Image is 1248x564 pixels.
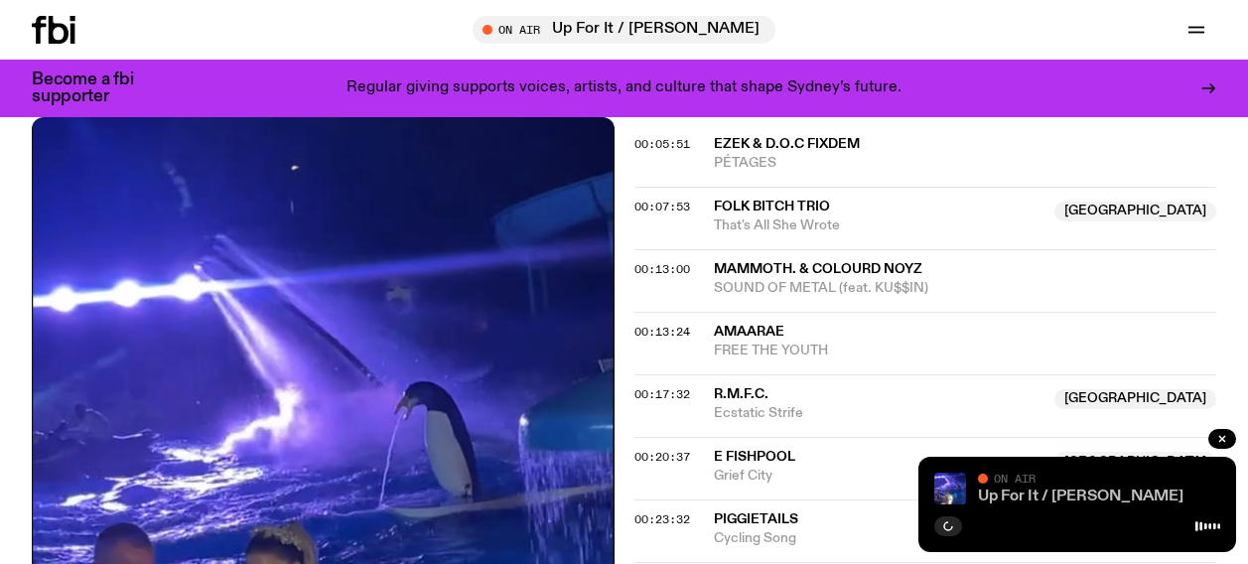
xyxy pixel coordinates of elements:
span: 00:13:00 [634,261,690,277]
span: [GEOGRAPHIC_DATA] [1054,452,1216,472]
span: Ecstatic Strife [714,404,1043,423]
span: e fishpool [714,450,795,464]
span: MAMMOTH. & COLOURD NOYZ [714,262,922,276]
span: 00:17:32 [634,386,690,402]
span: PÉTAGES [714,154,1217,173]
span: R.M.F.C. [714,387,768,401]
span: [GEOGRAPHIC_DATA] [1054,389,1216,409]
span: That's All She Wrote [714,216,1043,235]
h3: Become a fbi supporter [32,71,159,105]
span: Piggietails [714,512,798,526]
span: Cycling Song [714,529,1043,548]
span: 00:07:53 [634,199,690,214]
span: Folk Bitch Trio [714,200,830,213]
button: On AirUp For It / [PERSON_NAME] [473,16,775,44]
span: 00:05:51 [634,136,690,152]
span: Ezek & D.O.C Fixdem [714,137,860,151]
span: On Air [994,472,1036,485]
span: FREE THE YOUTH [714,342,1217,360]
span: [GEOGRAPHIC_DATA] [1054,202,1216,221]
span: SOUND OF METAL (feat. KU$$IN) [714,279,1217,298]
span: 00:23:32 [634,511,690,527]
span: Grief City [714,467,1043,486]
span: Amaarae [714,325,784,339]
span: 00:13:24 [634,324,690,340]
span: 00:20:37 [634,449,690,465]
p: Regular giving supports voices, artists, and culture that shape Sydney’s future. [347,79,901,97]
a: Up For It / [PERSON_NAME] [978,489,1183,504]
